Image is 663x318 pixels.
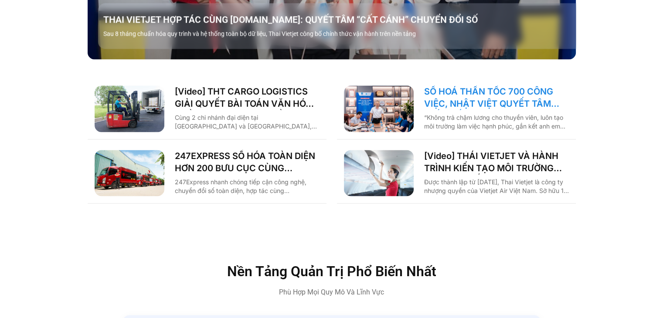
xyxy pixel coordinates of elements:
[146,287,517,298] p: Phù Hợp Mọi Quy Mô Và Lĩnh Vực
[103,14,581,26] a: THAI VIETJET HỢP TÁC CÙNG [DOMAIN_NAME]: QUYẾT TÂM “CẤT CÁNH” CHUYỂN ĐỔI SỐ
[424,150,569,174] a: [Video] THÁI VIETJET VÀ HÀNH TRÌNH KIẾN TẠO MÔI TRƯỜNG LÀM VIỆC SỐ CÙNG [DOMAIN_NAME]
[424,85,569,110] a: SỐ HOÁ THẦN TỐC 700 CÔNG VIỆC, NHẬT VIỆT QUYẾT TÂM “GẮN KẾT TÀU – BỜ”
[424,178,569,195] p: Được thành lập từ [DATE], Thai Vietjet là công ty nhượng quyền của Vietjet Air Việt Nam. Sở hữu 1...
[175,113,320,131] p: Cùng 2 chi nhánh đại diện tại [GEOGRAPHIC_DATA] và [GEOGRAPHIC_DATA], THT Cargo Logistics là một ...
[424,113,569,131] p: “Không trả chậm lương cho thuyền viên, luôn tạo môi trường làm việc hạnh phúc, gắn kết anh em tàu...
[175,85,320,110] a: [Video] THT CARGO LOGISTICS GIẢI QUYẾT BÀI TOÁN VĂN HÓA NHẰM TĂNG TRƯỞNG BỀN VỮNG CÙNG BASE
[146,264,517,278] h2: Nền Tảng Quản Trị Phổ Biến Nhất
[175,150,320,174] a: 247EXPRESS SỐ HÓA TOÀN DIỆN HƠN 200 BƯU CỤC CÙNG [DOMAIN_NAME]
[175,178,320,195] p: 247Express nhanh chóng tiếp cận công nghệ, chuyển đổi số toàn diện, hợp tác cùng [DOMAIN_NAME] để...
[344,150,414,196] img: Thai VietJet chuyển đổi số cùng Basevn
[103,29,581,38] p: Sau 8 tháng chuẩn hóa quy trình và hệ thống toàn bộ dữ liệu, Thai Vietjet công bố chính thức vận ...
[95,150,164,196] img: 247 express chuyển đổi số cùng base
